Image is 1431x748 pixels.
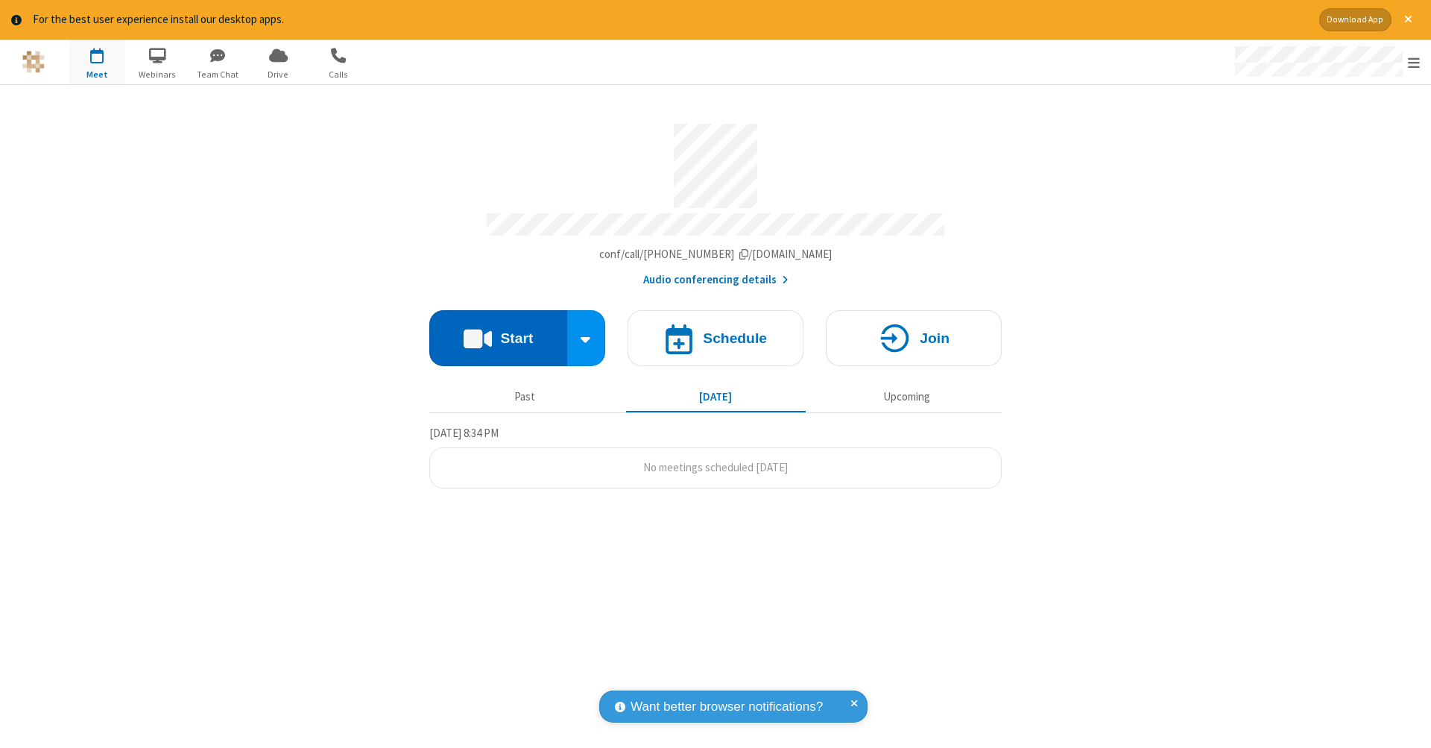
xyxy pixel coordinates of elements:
button: Close alert [1397,8,1420,31]
div: Start conference options [567,310,606,366]
section: Account details [429,113,1002,288]
button: Upcoming [817,383,996,412]
section: Today's Meetings [429,424,1002,488]
div: For the best user experience install our desktop apps. [33,11,1308,28]
button: Start [429,310,567,366]
span: Webinars [130,68,186,81]
button: [DATE] [626,383,806,412]
button: Download App [1319,8,1391,31]
span: Calls [311,68,367,81]
button: Copy my meeting room linkCopy my meeting room link [599,246,833,263]
button: Past [435,383,615,412]
span: No meetings scheduled [DATE] [643,460,788,474]
div: Open menu [1221,40,1431,84]
span: Copy my meeting room link [599,247,833,261]
img: QA Selenium DO NOT DELETE OR CHANGE [22,51,45,73]
h4: Schedule [703,331,767,345]
span: Meet [69,68,125,81]
button: Logo [5,40,61,84]
h4: Join [920,331,950,345]
h4: Start [500,331,533,345]
span: Want better browser notifications? [631,697,823,717]
span: Drive [250,68,306,81]
span: Team Chat [190,68,246,81]
button: Schedule [628,310,803,366]
span: [DATE] 8:34 PM [429,426,499,440]
button: Audio conferencing details [643,271,789,289]
button: Join [826,310,1002,366]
